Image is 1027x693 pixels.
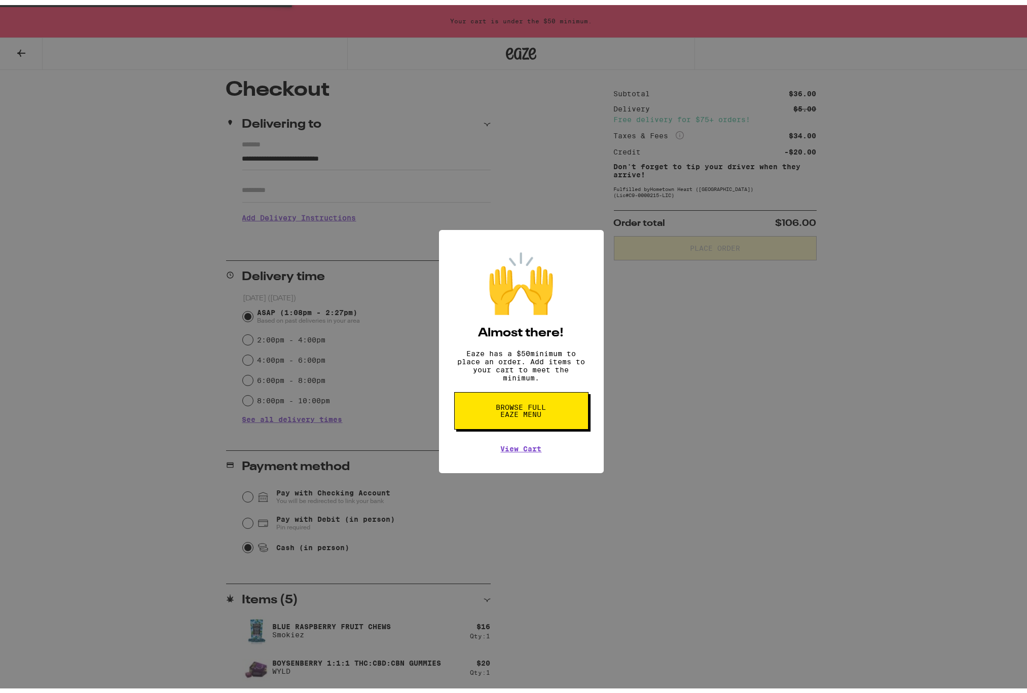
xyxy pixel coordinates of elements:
h2: Almost there! [479,322,564,334]
button: Browse full Eaze Menu [454,387,589,425]
span: Browse full Eaze Menu [495,399,547,413]
div: 🙌 [486,245,557,312]
p: Eaze has a $ 50 minimum to place an order. Add items to your cart to meet the minimum. [454,344,589,377]
a: View Cart [501,440,542,448]
span: Hi. Need any help? [15,7,82,15]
